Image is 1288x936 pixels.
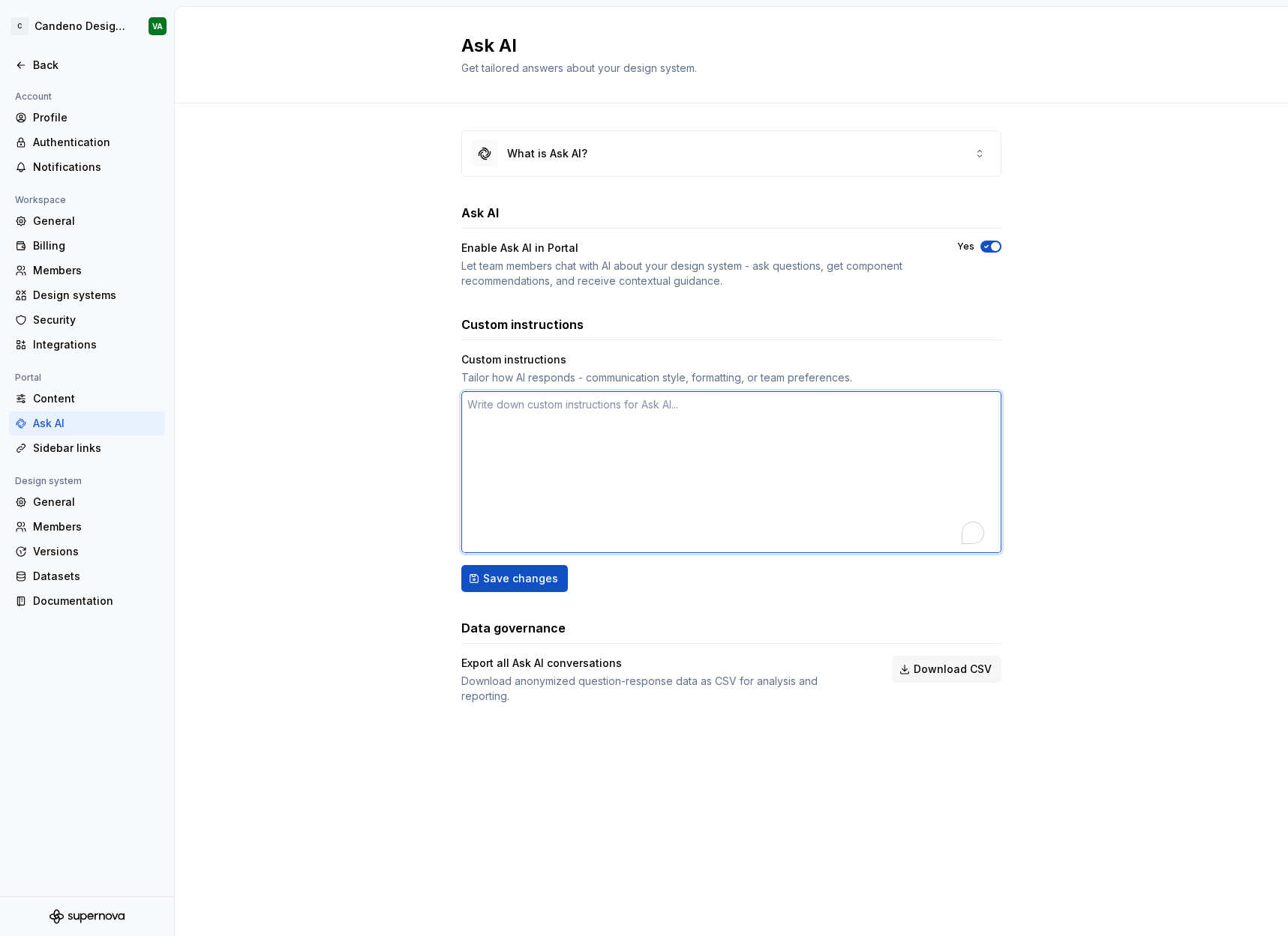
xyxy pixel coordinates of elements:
a: Members [9,259,165,283]
div: Ask AI [33,416,159,431]
div: Integrations [33,337,159,352]
h3: Ask AI [461,204,499,222]
div: Datasets [33,569,159,584]
div: Portal [9,369,47,387]
div: Download anonymized question-response data as CSV for analysis and reporting. [461,674,865,704]
svg: Supernova Logo [50,909,125,924]
a: Integrations [9,333,165,357]
div: Members [33,263,159,278]
a: Documentation [9,589,165,613]
div: Back [33,58,159,73]
div: Candeno Design system [35,19,131,34]
button: CCandeno Design systemVA [3,10,171,43]
div: Sidebar links [33,441,159,456]
div: Enable Ask AI in Portal [461,241,930,256]
div: Billing [33,238,159,253]
div: Workspace [9,191,72,209]
a: Security [9,308,165,332]
div: Security [33,312,159,327]
div: General [33,495,159,510]
span: Get tailored answers about your design system. [461,61,697,74]
div: C [11,17,29,35]
a: Members [9,515,165,539]
h3: Custom instructions [461,315,584,333]
div: Custom instructions [461,352,1001,367]
a: Billing [9,234,165,258]
div: What is Ask AI? [507,146,587,161]
a: Profile [9,106,165,130]
button: Download CSV [892,656,1001,683]
div: Design system [9,472,88,490]
a: Content [9,387,165,411]
a: Back [9,53,165,77]
div: Export all Ask AI conversations [461,656,865,671]
a: Design systems [9,283,165,307]
div: Authentication [33,135,159,150]
textarea: To enrich screen reader interactions, please activate Accessibility in Grammarly extension settings [461,391,1001,553]
a: General [9,490,165,514]
h2: Ask AI [461,34,983,58]
div: Account [9,88,58,106]
a: Authentication [9,130,165,154]
label: Yes [957,241,974,253]
a: Datasets [9,564,165,588]
div: Content [33,391,159,406]
div: General [33,214,159,229]
div: Design systems [33,288,159,303]
div: Members [33,519,159,534]
a: General [9,209,165,233]
a: Sidebar links [9,436,165,460]
h3: Data governance [461,619,566,637]
div: Versions [33,544,159,559]
button: Save changes [461,565,568,592]
a: Versions [9,540,165,564]
div: Profile [33,110,159,125]
a: Ask AI [9,411,165,435]
span: Save changes [483,571,558,586]
div: Tailor how AI responds - communication style, formatting, or team preferences. [461,370,1001,385]
div: VA [152,20,163,32]
span: Download CSV [914,662,992,677]
div: Documentation [33,594,159,609]
div: Let team members chat with AI about your design system - ask questions, get component recommendat... [461,259,930,289]
div: Notifications [33,160,159,175]
a: Notifications [9,155,165,179]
